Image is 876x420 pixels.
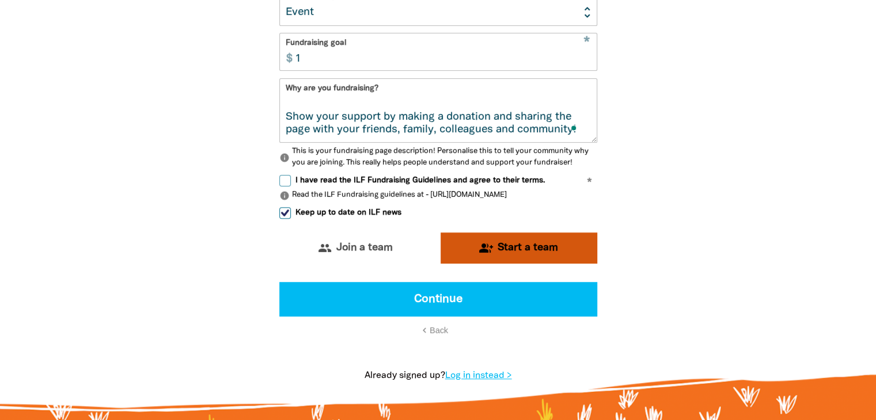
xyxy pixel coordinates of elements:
[279,152,290,163] i: info
[266,369,611,383] p: Already signed up?
[295,207,401,218] span: Keep up to date on ILF news
[424,325,452,337] button: chevron_leftBack
[295,175,545,186] span: I have read the ILF Fundraising Guidelines and agree to their terms.
[336,243,393,253] span: Join a team
[587,178,592,188] i: Required
[419,325,430,335] i: chevron_left
[279,207,291,219] input: Keep up to date on ILF news
[279,232,432,264] button: groupJoin a team
[441,232,597,264] button: group_addStart a team
[280,99,597,142] textarea: To enrich screen reader interactions, please activate Accessibility in Grammarly extension settings
[279,190,290,201] i: info
[279,190,597,201] p: Read the ILF Fundraising guidelines at - [URL][DOMAIN_NAME]
[279,282,597,316] button: Continue
[280,33,293,70] span: $
[289,34,597,70] input: eg. 350
[279,146,597,169] p: This is your fundraising page description! Personalise this to tell your community why you are jo...
[430,326,448,335] span: Back
[498,243,558,253] span: Start a team
[279,175,291,186] input: I have read the ILF Fundraising Guidelines and agree to their terms.
[445,372,512,380] a: Log in instead >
